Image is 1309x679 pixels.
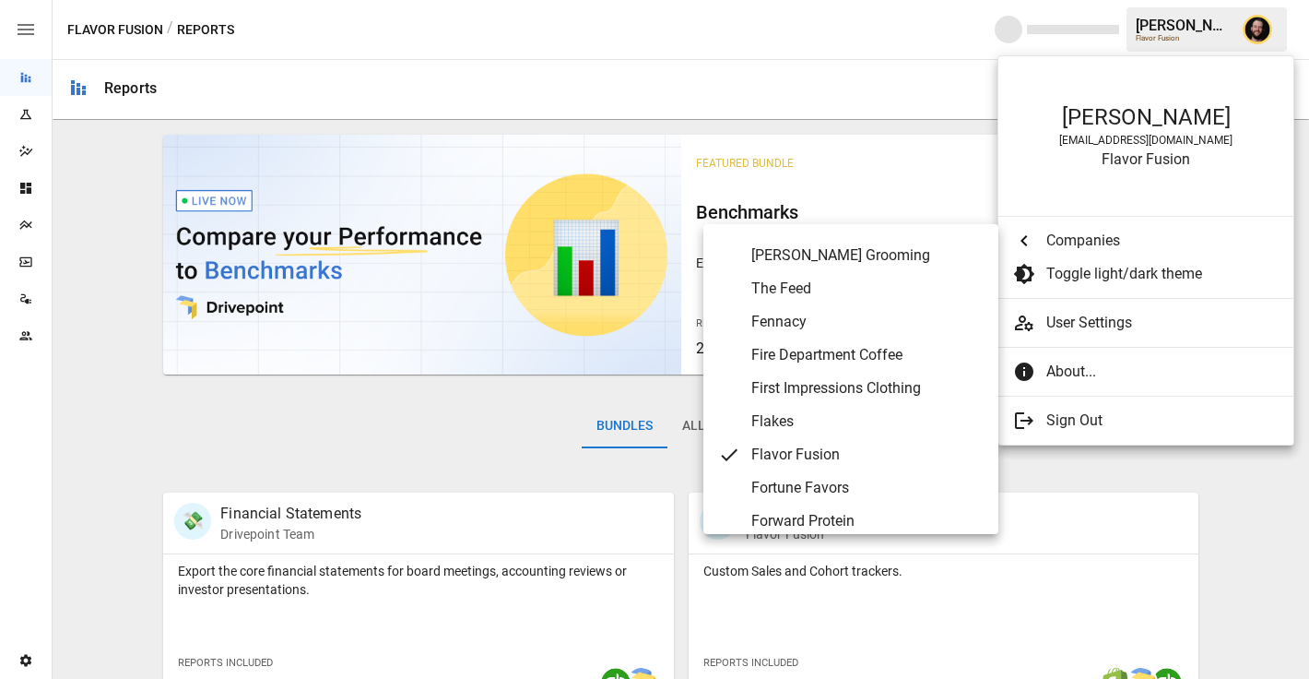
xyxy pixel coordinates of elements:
[1046,361,1279,383] span: About...
[1046,410,1279,432] span: Sign Out
[751,311,984,333] span: Fennacy
[1017,150,1275,168] div: Flavor Fusion
[751,411,984,433] span: Flakes
[751,377,984,399] span: First Impressions Clothing
[1017,104,1275,130] div: [PERSON_NAME]
[751,477,984,499] span: Fortune Favors
[751,244,984,267] span: [PERSON_NAME] Grooming
[751,344,984,366] span: Fire Department Coffee
[1046,312,1279,334] span: User Settings
[751,444,984,466] span: Flavor Fusion
[1046,263,1279,285] span: Toggle light/dark theme
[1017,134,1275,147] div: [EMAIL_ADDRESS][DOMAIN_NAME]
[751,278,984,300] span: The Feed
[751,510,984,532] span: Forward Protein
[1046,230,1279,252] span: Companies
